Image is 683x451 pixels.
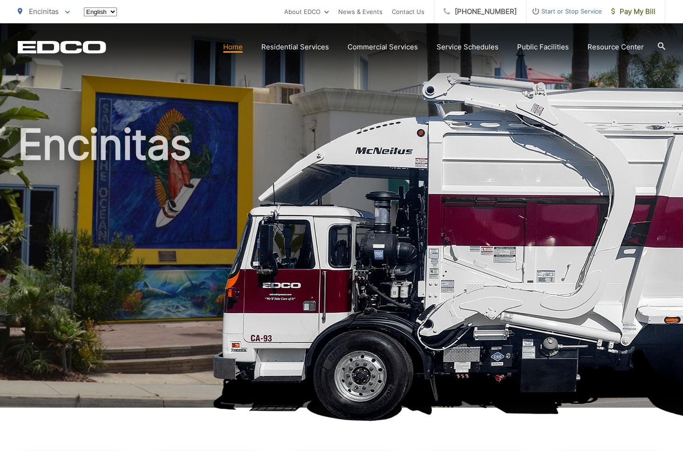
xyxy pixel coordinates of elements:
[284,6,329,17] a: About EDCO
[18,41,106,54] a: EDCD logo. Return to the homepage.
[392,6,424,17] a: Contact Us
[261,41,329,53] a: Residential Services
[611,6,656,17] span: Pay My Bill
[29,7,59,16] span: Encinitas
[223,41,243,53] a: Home
[338,6,382,17] a: News & Events
[587,41,644,53] a: Resource Center
[348,41,418,53] a: Commercial Services
[437,41,499,53] a: Service Schedules
[84,7,117,16] select: Select a language
[517,41,569,53] a: Public Facilities
[18,121,665,416] h1: Encinitas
